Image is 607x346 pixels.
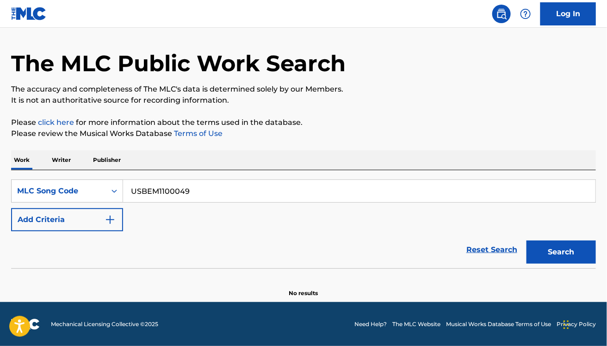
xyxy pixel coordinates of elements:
img: logo [11,319,40,330]
img: search [496,8,507,19]
form: Search Form [11,179,596,268]
p: Work [11,150,32,170]
p: No results [289,278,318,297]
div: MLC Song Code [17,185,100,197]
span: Mechanical Licensing Collective © 2025 [51,320,158,328]
a: Need Help? [354,320,387,328]
a: Musical Works Database Terms of Use [446,320,551,328]
a: Terms of Use [172,129,223,138]
a: Public Search [492,5,511,23]
div: Help [516,5,535,23]
p: It is not an authoritative source for recording information. [11,95,596,106]
a: click here [38,118,74,127]
a: Reset Search [462,240,522,260]
a: The MLC Website [392,320,440,328]
p: Publisher [90,150,124,170]
button: Add Criteria [11,208,123,231]
img: 9d2ae6d4665cec9f34b9.svg [105,214,116,225]
h1: The MLC Public Work Search [11,49,346,77]
button: Search [526,241,596,264]
p: Writer [49,150,74,170]
p: Please review the Musical Works Database [11,128,596,139]
p: The accuracy and completeness of The MLC's data is determined solely by our Members. [11,84,596,95]
a: Log In [540,2,596,25]
img: MLC Logo [11,7,47,20]
img: help [520,8,531,19]
p: Please for more information about the terms used in the database. [11,117,596,128]
div: Drag [564,311,569,339]
a: Privacy Policy [557,320,596,328]
iframe: Chat Widget [561,302,607,346]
